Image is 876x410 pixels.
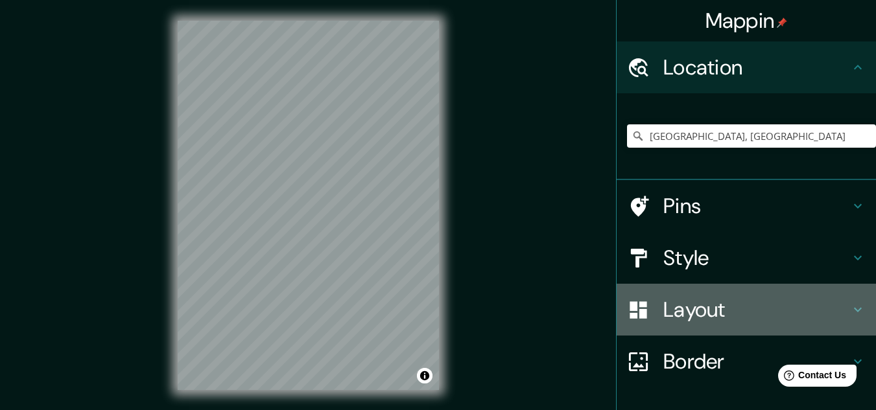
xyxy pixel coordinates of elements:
[663,348,850,374] h4: Border
[617,284,876,336] div: Layout
[761,359,862,396] iframe: Help widget launcher
[617,232,876,284] div: Style
[617,41,876,93] div: Location
[705,8,788,34] h4: Mappin
[417,368,432,383] button: Toggle attribution
[617,336,876,387] div: Border
[777,17,787,28] img: pin-icon.png
[617,180,876,232] div: Pins
[663,54,850,80] h4: Location
[663,193,850,219] h4: Pins
[627,124,876,148] input: Pick your city or area
[663,297,850,323] h4: Layout
[663,245,850,271] h4: Style
[178,21,439,390] canvas: Map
